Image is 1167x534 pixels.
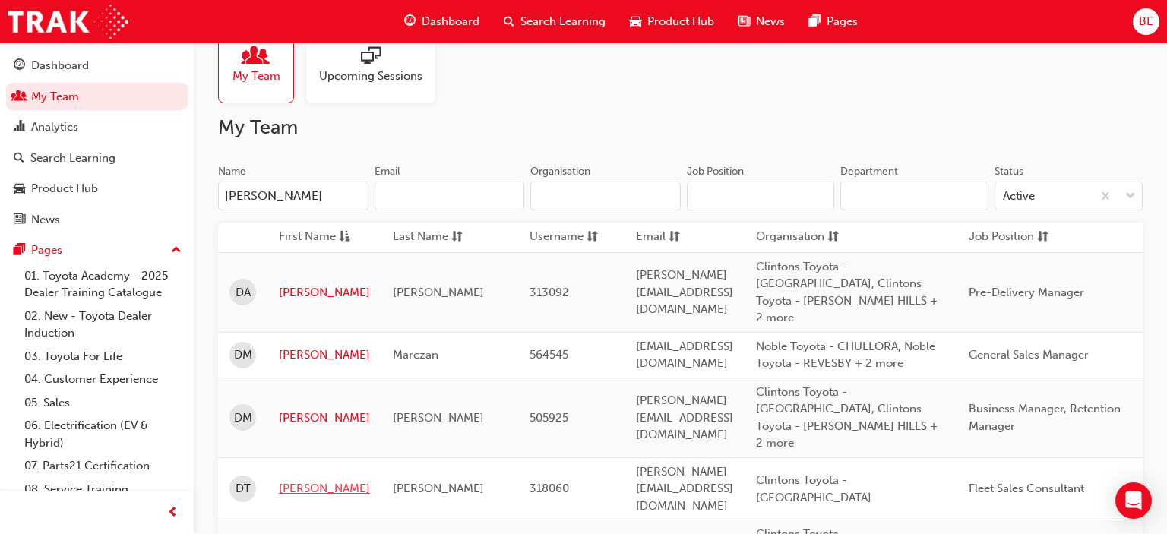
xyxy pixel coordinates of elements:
[1037,228,1048,247] span: sorting-icon
[392,6,492,37] a: guage-iconDashboard
[630,12,641,31] span: car-icon
[726,6,797,37] a: news-iconNews
[167,504,179,523] span: prev-icon
[756,385,938,450] span: Clintons Toyota - [GEOGRAPHIC_DATA], Clintons Toyota - [PERSON_NAME] HILLS + 2 more
[279,228,362,247] button: First Nameasc-icon
[393,228,448,247] span: Last Name
[171,241,182,261] span: up-icon
[530,411,568,425] span: 505925
[969,228,1034,247] span: Job Position
[1115,482,1152,519] div: Open Intercom Messenger
[18,368,188,391] a: 04. Customer Experience
[14,244,25,258] span: pages-icon
[1125,187,1136,207] span: down-icon
[18,454,188,478] a: 07. Parts21 Certification
[279,409,370,427] a: [PERSON_NAME]
[31,118,78,136] div: Analytics
[246,46,266,68] span: people-icon
[687,182,835,210] input: Job Position
[530,482,569,495] span: 318060
[504,12,514,31] span: search-icon
[636,340,733,371] span: [EMAIL_ADDRESS][DOMAIN_NAME]
[636,268,733,316] span: [PERSON_NAME][EMAIL_ADDRESS][DOMAIN_NAME]
[393,348,438,362] span: Marczan
[18,264,188,305] a: 01. Toyota Academy - 2025 Dealer Training Catalogue
[14,152,24,166] span: search-icon
[827,228,839,247] span: sorting-icon
[840,164,898,179] div: Department
[232,68,280,85] span: My Team
[969,402,1121,433] span: Business Manager, Retention Manager
[279,480,370,498] a: [PERSON_NAME]
[375,164,400,179] div: Email
[587,228,598,247] span: sorting-icon
[18,305,188,345] a: 02. New - Toyota Dealer Induction
[375,182,525,210] input: Email
[31,57,89,74] div: Dashboard
[530,164,590,179] div: Organisation
[451,228,463,247] span: sorting-icon
[6,113,188,141] a: Analytics
[6,49,188,236] button: DashboardMy TeamAnalyticsSearch LearningProduct HubNews
[393,411,484,425] span: [PERSON_NAME]
[14,182,25,196] span: car-icon
[636,228,666,247] span: Email
[279,346,370,364] a: [PERSON_NAME]
[393,228,476,247] button: Last Namesorting-icon
[636,465,733,513] span: [PERSON_NAME][EMAIL_ADDRESS][DOMAIN_NAME]
[18,414,188,454] a: 06. Electrification (EV & Hybrid)
[756,340,935,371] span: Noble Toyota - CHULLORA, Noble Toyota - REVESBY + 2 more
[8,5,128,39] img: Trak
[756,228,840,247] button: Organisationsorting-icon
[756,13,785,30] span: News
[339,228,350,247] span: asc-icon
[14,90,25,104] span: people-icon
[218,182,368,210] input: Name
[6,206,188,234] a: News
[969,482,1084,495] span: Fleet Sales Consultant
[18,478,188,501] a: 08. Service Training
[827,13,858,30] span: Pages
[6,83,188,111] a: My Team
[738,12,750,31] span: news-icon
[6,144,188,172] a: Search Learning
[618,6,726,37] a: car-iconProduct Hub
[218,27,306,103] a: My Team
[530,182,681,210] input: Organisation
[809,12,821,31] span: pages-icon
[530,286,569,299] span: 313092
[361,46,381,68] span: sessionType_ONLINE_URL-icon
[18,391,188,415] a: 05. Sales
[969,348,1089,362] span: General Sales Manager
[279,284,370,302] a: [PERSON_NAME]
[530,228,613,247] button: Usernamesorting-icon
[393,286,484,299] span: [PERSON_NAME]
[756,473,871,504] span: Clintons Toyota - [GEOGRAPHIC_DATA]
[6,236,188,264] button: Pages
[18,345,188,368] a: 03. Toyota For Life
[6,52,188,80] a: Dashboard
[319,68,422,85] span: Upcoming Sessions
[6,175,188,203] a: Product Hub
[393,482,484,495] span: [PERSON_NAME]
[995,164,1023,179] div: Status
[756,228,824,247] span: Organisation
[30,150,115,167] div: Search Learning
[14,59,25,73] span: guage-icon
[234,346,252,364] span: DM
[14,213,25,227] span: news-icon
[234,409,252,427] span: DM
[236,480,251,498] span: DT
[530,348,568,362] span: 564545
[492,6,618,37] a: search-iconSearch Learning
[840,182,988,210] input: Department
[218,115,1143,140] h2: My Team
[31,242,62,259] div: Pages
[236,284,251,302] span: DA
[306,27,448,103] a: Upcoming Sessions
[756,260,938,325] span: Clintons Toyota - [GEOGRAPHIC_DATA], Clintons Toyota - [PERSON_NAME] HILLS + 2 more
[404,12,416,31] span: guage-icon
[636,228,719,247] button: Emailsorting-icon
[669,228,680,247] span: sorting-icon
